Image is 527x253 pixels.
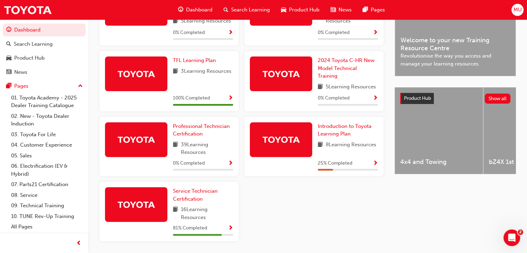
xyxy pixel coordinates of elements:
a: Introduction to Toyota Learning Plan [318,122,378,138]
span: Show Progress [228,160,233,167]
a: 08. Service [8,190,86,201]
span: 5 Learning Resources [181,17,231,26]
span: News [339,6,352,14]
button: Show Progress [228,224,233,233]
div: Pages [14,82,28,90]
button: Show Progress [373,159,378,168]
a: Service Technician Certification [173,187,233,203]
span: Dashboard [186,6,212,14]
div: News [14,68,27,76]
span: 0 % Completed [318,94,350,102]
span: up-icon [78,82,83,91]
span: TFL Learning Plan [173,57,216,63]
img: Trak [3,2,52,18]
iframe: Intercom live chat [503,229,520,246]
a: All Pages [8,221,86,232]
span: MU [513,6,521,14]
span: Search Learning [231,6,270,14]
a: Product HubShow all [400,93,510,104]
span: Service Technician Certification [173,188,218,202]
span: Show Progress [373,95,378,102]
a: 09. Technical Training [8,200,86,211]
a: News [3,66,86,79]
span: Pages [371,6,385,14]
button: Show Progress [373,28,378,37]
span: Show Progress [373,30,378,36]
span: guage-icon [178,6,183,14]
span: news-icon [6,69,11,76]
a: 10. TUNE Rev-Up Training [8,211,86,222]
a: news-iconNews [325,3,357,17]
span: 5 Learning Resources [326,83,376,91]
a: Search Learning [3,38,86,51]
img: Trak [117,133,155,146]
a: Product Hub [3,52,86,64]
span: Revolutionise the way you access and manage your learning resources. [401,52,510,68]
span: book-icon [318,83,323,91]
a: 04. Customer Experience [8,140,86,150]
img: Trak [262,133,300,146]
span: car-icon [281,6,286,14]
a: 02. New - Toyota Dealer Induction [8,111,86,129]
a: Dashboard [3,24,86,36]
span: book-icon [173,67,178,76]
span: pages-icon [363,6,368,14]
a: 03. Toyota For Life [8,129,86,140]
img: Trak [117,198,155,210]
img: Trak [262,68,300,80]
span: Product Hub [289,6,319,14]
span: 0 % Completed [173,29,205,37]
span: 81 % Completed [173,224,207,232]
a: 07. Parts21 Certification [8,179,86,190]
a: 2024 Toyota C-HR New Model Technical Training [318,56,378,80]
span: Introduction to Toyota Learning Plan [318,123,371,137]
a: 4x4 and Towing [395,87,483,174]
span: search-icon [223,6,228,14]
button: Show Progress [228,159,233,168]
img: Trak [117,68,155,80]
button: MU [511,4,524,16]
span: 25 % Completed [318,159,352,167]
button: Show Progress [373,94,378,103]
a: TFL Learning Plan [173,56,219,64]
span: 16 Learning Resources [181,206,233,221]
div: Search Learning [14,40,53,48]
span: guage-icon [6,27,11,33]
a: Professional Technician Certification [173,122,233,138]
a: search-iconSearch Learning [218,3,275,17]
span: Product Hub [404,95,431,101]
a: guage-iconDashboard [173,3,218,17]
span: car-icon [6,55,11,61]
button: DashboardSearch LearningProduct HubNews [3,22,86,80]
span: Show Progress [228,30,233,36]
span: book-icon [173,17,178,26]
span: 100 % Completed [173,94,210,102]
a: car-iconProduct Hub [275,3,325,17]
a: 06. Electrification (EV & Hybrid) [8,161,86,179]
button: Show Progress [228,94,233,103]
span: search-icon [6,41,11,47]
span: prev-icon [76,239,81,248]
button: Show Progress [228,28,233,37]
span: Show Progress [228,225,233,232]
span: book-icon [173,141,178,156]
span: book-icon [173,206,178,221]
button: Show all [485,94,511,104]
span: Welcome to your new Training Resource Centre [401,36,510,52]
span: Professional Technician Certification [173,123,230,137]
a: 05. Sales [8,150,86,161]
span: Show Progress [228,95,233,102]
span: news-icon [331,6,336,14]
a: pages-iconPages [357,3,390,17]
span: 0 % Completed [318,29,350,37]
div: Product Hub [14,54,45,62]
span: 39 Learning Resources [181,141,233,156]
span: 3 Learning Resources [181,67,231,76]
span: 0 % Completed [173,159,205,167]
span: Show Progress [373,160,378,167]
span: 8 Learning Resources [326,141,376,149]
span: 2 [518,229,523,235]
span: 4x4 and Towing [400,158,477,166]
span: book-icon [318,141,323,149]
